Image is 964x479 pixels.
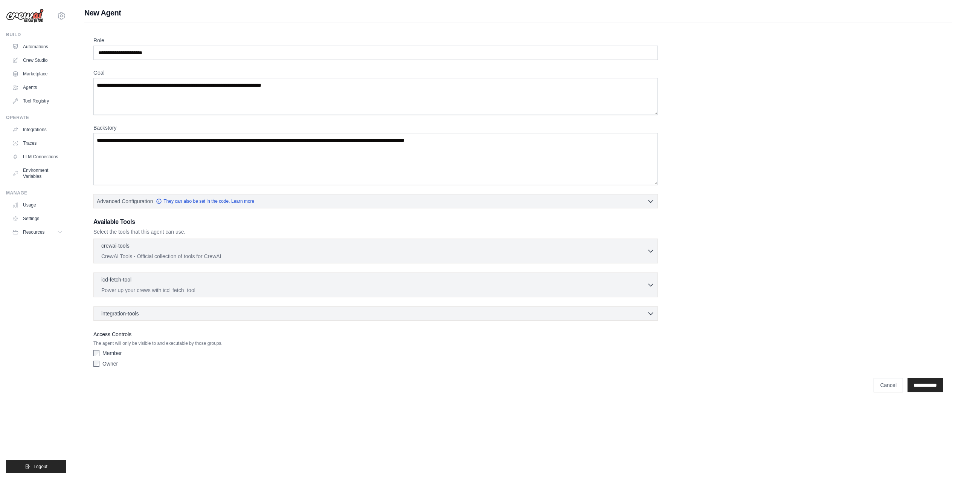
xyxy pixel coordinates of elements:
span: Logout [34,464,47,470]
a: LLM Connections [9,151,66,163]
a: They can also be set in the code. Learn more [156,198,254,204]
label: Role [93,37,658,44]
button: integration-tools [97,310,654,317]
button: Resources [9,226,66,238]
button: crewai-tools CrewAI Tools - Official collection of tools for CrewAI [97,242,654,260]
h3: Available Tools [93,217,658,226]
p: icd-fetch-tool [101,276,131,283]
p: crewai-tools [101,242,130,249]
img: Logo [6,9,44,23]
div: Operate [6,115,66,121]
a: Marketplace [9,68,66,80]
p: Select the tools that this agent can use. [93,228,658,236]
h1: New Agent [84,8,952,18]
a: Traces [9,137,66,149]
a: Environment Variables [9,164,66,182]
a: Cancel [874,378,903,392]
span: integration-tools [101,310,139,317]
a: Crew Studio [9,54,66,66]
div: Build [6,32,66,38]
a: Automations [9,41,66,53]
label: Access Controls [93,330,658,339]
p: CrewAI Tools - Official collection of tools for CrewAI [101,253,647,260]
a: Integrations [9,124,66,136]
a: Usage [9,199,66,211]
span: Advanced Configuration [97,197,153,205]
button: Logout [6,460,66,473]
label: Member [102,349,122,357]
label: Backstory [93,124,658,132]
span: Resources [23,229,44,235]
a: Agents [9,81,66,93]
button: Advanced Configuration They can also be set in the code. Learn more [94,194,657,208]
p: Power up your crews with icd_fetch_tool [101,286,647,294]
a: Tool Registry [9,95,66,107]
div: Manage [6,190,66,196]
a: Settings [9,213,66,225]
p: The agent will only be visible to and executable by those groups. [93,340,658,346]
label: Owner [102,360,118,367]
label: Goal [93,69,658,77]
button: icd-fetch-tool Power up your crews with icd_fetch_tool [97,276,654,294]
